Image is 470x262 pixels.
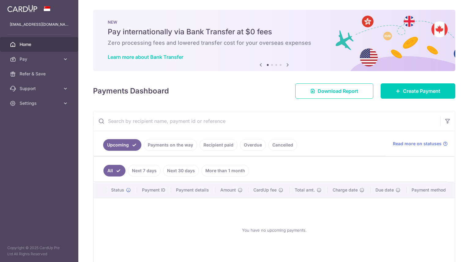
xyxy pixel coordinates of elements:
[7,5,37,12] img: CardUp
[333,187,358,193] span: Charge date
[295,83,373,99] a: Download Report
[201,165,249,177] a: More than 1 month
[171,182,215,198] th: Payment details
[108,54,183,60] a: Learn more about Bank Transfer
[407,182,455,198] th: Payment method
[200,139,237,151] a: Recipient paid
[103,139,141,151] a: Upcoming
[268,139,297,151] a: Cancelled
[93,85,169,97] h4: Payments Dashboard
[318,87,358,95] span: Download Report
[10,21,69,28] p: [EMAIL_ADDRESS][DOMAIN_NAME]
[375,187,394,193] span: Due date
[128,165,161,177] a: Next 7 days
[163,165,199,177] a: Next 30 days
[144,139,197,151] a: Payments on the way
[20,85,60,92] span: Support
[108,20,441,25] p: NEW
[295,187,315,193] span: Total amt.
[20,100,60,106] span: Settings
[93,10,455,71] img: Bank transfer banner
[220,187,236,193] span: Amount
[137,182,171,198] th: Payment ID
[403,87,440,95] span: Create Payment
[20,41,60,47] span: Home
[240,139,266,151] a: Overdue
[20,71,60,77] span: Refer & Save
[393,141,448,147] a: Read more on statuses
[101,203,447,257] div: You have no upcoming payments.
[93,111,440,131] input: Search by recipient name, payment id or reference
[393,141,442,147] span: Read more on statuses
[111,187,124,193] span: Status
[108,39,441,47] h6: Zero processing fees and lowered transfer cost for your overseas expenses
[108,27,441,37] h5: Pay internationally via Bank Transfer at $0 fees
[381,83,455,99] a: Create Payment
[20,56,60,62] span: Pay
[103,165,125,177] a: All
[253,187,277,193] span: CardUp fee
